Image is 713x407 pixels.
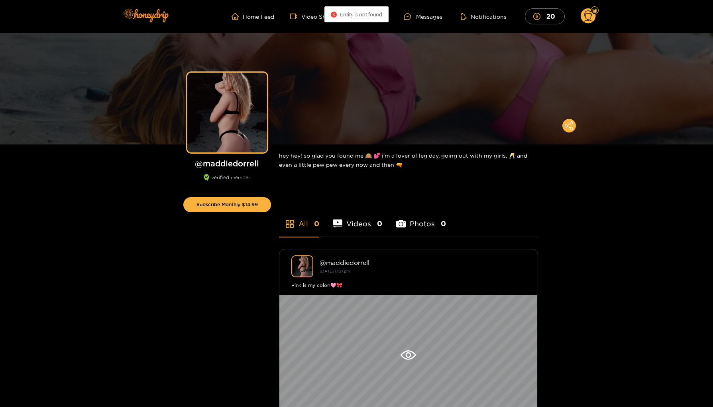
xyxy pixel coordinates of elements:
span: 0 [377,219,382,229]
a: Home Feed [232,13,274,20]
span: 0 [441,219,446,229]
span: video-camera [290,13,301,20]
span: Entity is not found [340,11,382,18]
mark: 20 [545,12,556,20]
img: maddiedorrell [291,255,313,277]
h1: @ maddiedorrell [183,158,271,168]
div: @ maddiedorrell [320,259,526,266]
button: Subscribe Monthly $14.99 [183,197,271,212]
button: Notifications [458,12,509,20]
span: 0 [314,219,319,229]
span: close-circle [331,12,337,18]
li: All [279,201,319,237]
img: Fan Level [592,8,597,13]
span: appstore [285,219,295,229]
li: Videos [333,201,383,237]
span: home [232,13,243,20]
button: 20 [525,8,565,24]
a: Video Shorts [290,13,337,20]
small: [DATE] 17:21 pm [320,269,350,273]
li: Photos [396,201,446,237]
div: Messages [404,12,442,21]
div: hey hey! so glad you found me 🙈 💕 i’m a lover of leg day, going out with my girls, 🥂 and even a l... [279,144,538,176]
span: dollar [533,13,544,20]
div: verified member [183,174,271,189]
div: Pink is my color!🩷🎀 [291,281,526,289]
